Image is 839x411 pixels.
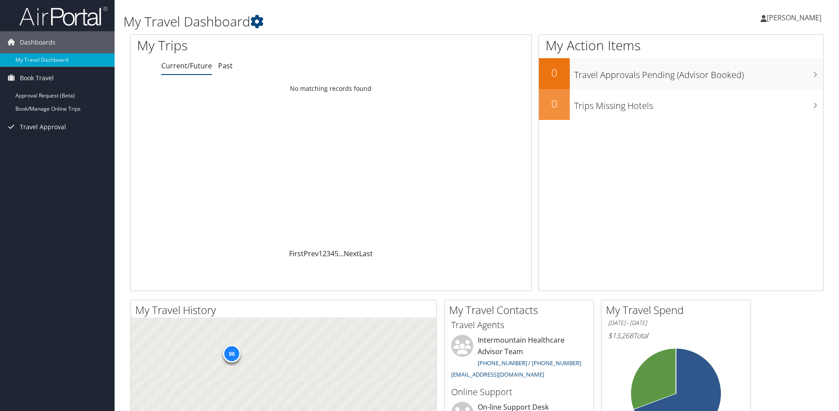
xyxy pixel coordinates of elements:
[574,64,823,81] h3: Travel Approvals Pending (Advisor Booked)
[223,345,241,362] div: 96
[218,61,233,71] a: Past
[539,58,823,89] a: 0Travel Approvals Pending (Advisor Booked)
[539,96,570,111] h2: 0
[319,249,323,258] a: 1
[539,89,823,120] a: 0Trips Missing Hotels
[608,319,744,327] h6: [DATE] - [DATE]
[608,331,633,340] span: $13,268
[761,4,830,31] a: [PERSON_NAME]
[123,12,594,31] h1: My Travel Dashboard
[344,249,359,258] a: Next
[161,61,212,71] a: Current/Future
[20,67,54,89] span: Book Travel
[130,81,531,97] td: No matching records found
[19,6,108,26] img: airportal-logo.png
[334,249,338,258] a: 5
[449,303,594,318] h2: My Travel Contacts
[20,31,56,53] span: Dashboards
[135,303,436,318] h2: My Travel History
[451,370,544,378] a: [EMAIL_ADDRESS][DOMAIN_NAME]
[451,319,587,331] h3: Travel Agents
[323,249,327,258] a: 2
[359,249,373,258] a: Last
[574,95,823,112] h3: Trips Missing Hotels
[304,249,319,258] a: Prev
[20,116,66,138] span: Travel Approval
[447,335,591,382] li: Intermountain Healthcare Advisor Team
[338,249,344,258] span: …
[451,386,587,398] h3: Online Support
[478,359,581,367] a: [PHONE_NUMBER] / [PHONE_NUMBER]
[137,36,358,55] h1: My Trips
[606,303,750,318] h2: My Travel Spend
[608,331,744,340] h6: Total
[539,65,570,80] h2: 0
[289,249,304,258] a: First
[539,36,823,55] h1: My Action Items
[327,249,330,258] a: 3
[767,13,821,22] span: [PERSON_NAME]
[330,249,334,258] a: 4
